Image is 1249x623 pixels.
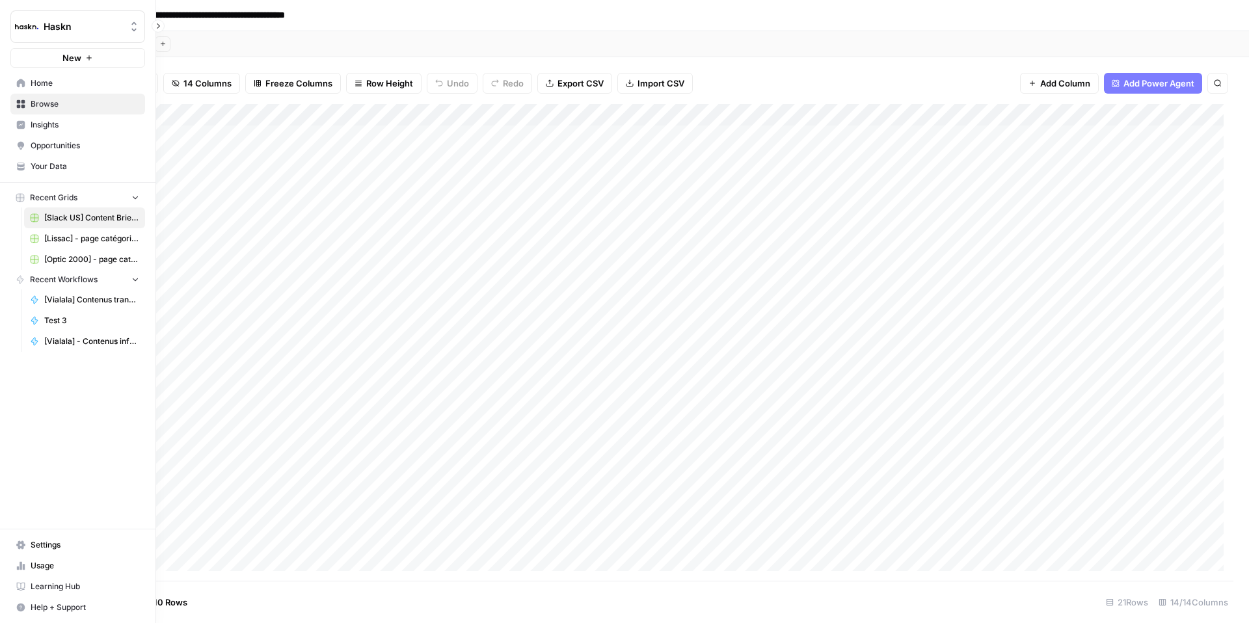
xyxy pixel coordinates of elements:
[30,274,98,285] span: Recent Workflows
[31,560,139,572] span: Usage
[24,289,145,310] a: [Vialala] Contenus transactionnels
[537,73,612,94] button: Export CSV
[31,119,139,131] span: Insights
[1101,592,1153,613] div: 21 Rows
[557,77,604,90] span: Export CSV
[447,77,469,90] span: Undo
[31,539,139,551] span: Settings
[24,310,145,331] a: Test 3
[503,77,524,90] span: Redo
[1123,77,1194,90] span: Add Power Agent
[44,315,139,326] span: Test 3
[24,228,145,249] a: [Lissac] - page catégorie - 300 à 800 mots
[1040,77,1090,90] span: Add Column
[617,73,693,94] button: Import CSV
[10,48,145,68] button: New
[245,73,341,94] button: Freeze Columns
[31,140,139,152] span: Opportunities
[366,77,413,90] span: Row Height
[31,77,139,89] span: Home
[31,602,139,613] span: Help + Support
[62,51,81,64] span: New
[483,73,532,94] button: Redo
[44,20,122,33] span: Haskn
[265,77,332,90] span: Freeze Columns
[10,597,145,618] button: Help + Support
[44,233,139,245] span: [Lissac] - page catégorie - 300 à 800 mots
[10,576,145,597] a: Learning Hub
[10,10,145,43] button: Workspace: Haskn
[10,270,145,289] button: Recent Workflows
[24,207,145,228] a: [Slack US] Content Brief & Content Generation - Creation
[10,555,145,576] a: Usage
[1020,73,1099,94] button: Add Column
[427,73,477,94] button: Undo
[15,15,38,38] img: Haskn Logo
[24,331,145,352] a: [Vialala] - Contenus informationnels sans FAQ
[10,156,145,177] a: Your Data
[163,73,240,94] button: 14 Columns
[1153,592,1233,613] div: 14/14 Columns
[10,135,145,156] a: Opportunities
[44,212,139,224] span: [Slack US] Content Brief & Content Generation - Creation
[44,294,139,306] span: [Vialala] Contenus transactionnels
[31,98,139,110] span: Browse
[31,581,139,592] span: Learning Hub
[24,249,145,270] a: [Optic 2000] - page catégorie + article de blog
[10,94,145,114] a: Browse
[10,114,145,135] a: Insights
[10,73,145,94] a: Home
[30,192,77,204] span: Recent Grids
[638,77,684,90] span: Import CSV
[31,161,139,172] span: Your Data
[135,596,187,609] span: Add 10 Rows
[44,336,139,347] span: [Vialala] - Contenus informationnels sans FAQ
[1104,73,1202,94] button: Add Power Agent
[346,73,422,94] button: Row Height
[10,535,145,555] a: Settings
[183,77,232,90] span: 14 Columns
[44,254,139,265] span: [Optic 2000] - page catégorie + article de blog
[10,188,145,207] button: Recent Grids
